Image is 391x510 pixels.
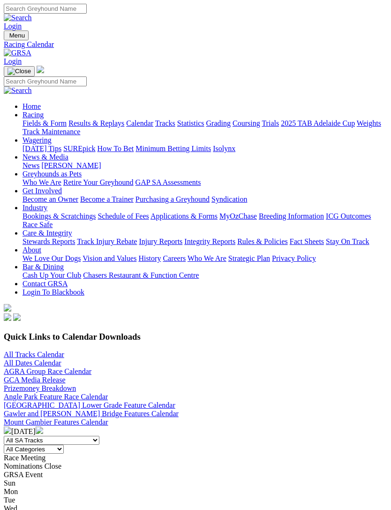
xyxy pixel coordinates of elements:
[23,237,387,246] div: Care & Integrity
[4,376,66,384] a: GCA Media Release
[135,178,201,186] a: GAP SA Assessments
[233,119,260,127] a: Coursing
[77,237,137,245] a: Track Injury Rebate
[4,76,87,86] input: Search
[272,254,316,262] a: Privacy Policy
[23,212,96,220] a: Bookings & Scratchings
[4,332,387,342] h3: Quick Links to Calendar Downloads
[211,195,247,203] a: Syndication
[4,410,179,418] a: Gawler and [PERSON_NAME] Bridge Features Calendar
[4,454,387,462] div: Race Meeting
[155,119,175,127] a: Tracks
[219,212,257,220] a: MyOzChase
[262,119,279,127] a: Trials
[4,49,31,57] img: GRSA
[150,212,218,220] a: Applications & Forms
[23,271,81,279] a: Cash Up Your Club
[23,161,39,169] a: News
[4,401,175,409] a: [GEOGRAPHIC_DATA] Lower Grade Feature Calendar
[139,237,182,245] a: Injury Reports
[9,32,25,39] span: Menu
[83,271,199,279] a: Chasers Restaurant & Function Centre
[206,119,231,127] a: Grading
[4,487,387,496] div: Mon
[4,30,29,40] button: Toggle navigation
[4,313,11,321] img: facebook.svg
[23,229,72,237] a: Care & Integrity
[23,153,68,161] a: News & Media
[4,14,32,22] img: Search
[4,462,387,471] div: Nominations Close
[4,66,35,76] button: Toggle navigation
[4,350,64,358] a: All Tracks Calendar
[213,145,235,152] a: Isolynx
[23,145,387,153] div: Wagering
[23,111,44,119] a: Racing
[23,204,47,212] a: Industry
[135,145,211,152] a: Minimum Betting Limits
[290,237,324,245] a: Fact Sheets
[23,288,84,296] a: Login To Blackbook
[23,170,82,178] a: Greyhounds as Pets
[237,237,288,245] a: Rules & Policies
[326,237,369,245] a: Stay On Track
[4,86,32,95] img: Search
[4,393,108,401] a: Angle Park Feature Race Calendar
[4,418,108,426] a: Mount Gambier Features Calendar
[23,161,387,170] div: News & Media
[80,195,134,203] a: Become a Trainer
[63,145,95,152] a: SUREpick
[23,187,62,195] a: Get Involved
[23,195,387,204] div: Get Involved
[23,128,80,136] a: Track Maintenance
[23,119,387,136] div: Racing
[23,119,67,127] a: Fields & Form
[4,384,76,392] a: Prizemoney Breakdown
[23,280,68,288] a: Contact GRSA
[23,263,64,271] a: Bar & Dining
[4,4,87,14] input: Search
[98,145,134,152] a: How To Bet
[13,313,21,321] img: twitter.svg
[4,471,387,479] div: GRSA Event
[4,40,387,49] a: Racing Calendar
[135,195,210,203] a: Purchasing a Greyhound
[4,22,22,30] a: Login
[23,102,41,110] a: Home
[177,119,204,127] a: Statistics
[23,221,53,228] a: Race Safe
[83,254,136,262] a: Vision and Values
[23,145,61,152] a: [DATE] Tips
[4,426,387,436] div: [DATE]
[126,119,153,127] a: Calendar
[4,367,91,375] a: AGRA Group Race Calendar
[357,119,381,127] a: Weights
[259,212,324,220] a: Breeding Information
[98,212,149,220] a: Schedule of Fees
[138,254,161,262] a: History
[4,57,22,65] a: Login
[4,479,387,487] div: Sun
[188,254,226,262] a: Who We Are
[68,119,124,127] a: Results & Replays
[36,426,43,434] img: chevron-right-pager-white.svg
[163,254,186,262] a: Careers
[8,68,31,75] img: Close
[23,136,52,144] a: Wagering
[23,254,387,263] div: About
[23,195,78,203] a: Become an Owner
[23,254,81,262] a: We Love Our Dogs
[4,496,387,504] div: Tue
[4,304,11,312] img: logo-grsa-white.png
[23,178,387,187] div: Greyhounds as Pets
[4,426,11,434] img: chevron-left-pager-white.svg
[184,237,235,245] a: Integrity Reports
[281,119,355,127] a: 2025 TAB Adelaide Cup
[23,178,61,186] a: Who We Are
[326,212,371,220] a: ICG Outcomes
[23,271,387,280] div: Bar & Dining
[4,359,61,367] a: All Dates Calendar
[23,237,75,245] a: Stewards Reports
[23,212,387,229] div: Industry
